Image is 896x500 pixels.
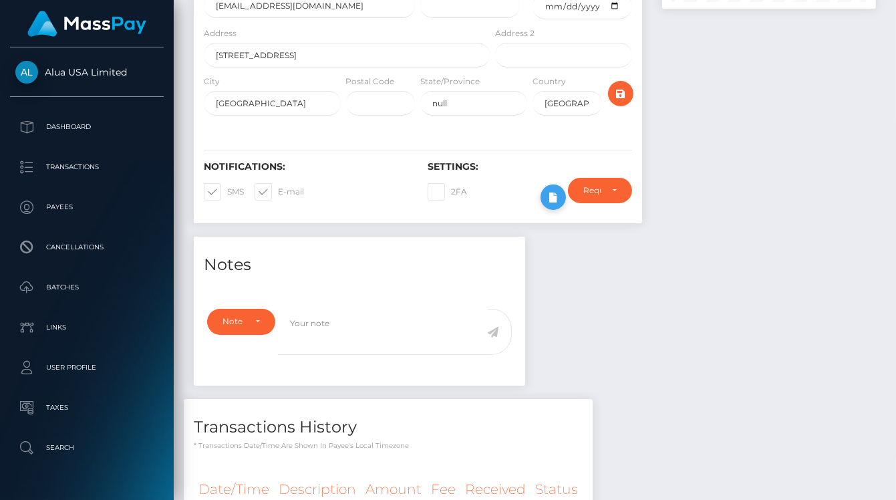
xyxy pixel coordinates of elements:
[207,309,275,334] button: Note Type
[15,237,158,257] p: Cancellations
[15,358,158,378] p: User Profile
[428,183,467,201] label: 2FA
[204,253,515,277] h4: Notes
[194,441,583,451] p: * Transactions date/time are shown in payee's local timezone
[255,183,304,201] label: E-mail
[10,351,164,384] a: User Profile
[15,277,158,297] p: Batches
[27,11,146,37] img: MassPay Logo
[346,76,395,88] label: Postal Code
[15,318,158,338] p: Links
[204,161,408,172] h6: Notifications:
[10,431,164,465] a: Search
[204,76,220,88] label: City
[10,191,164,224] a: Payees
[10,150,164,184] a: Transactions
[15,117,158,137] p: Dashboard
[204,183,244,201] label: SMS
[583,185,601,196] div: Require ID/Selfie Verification
[10,110,164,144] a: Dashboard
[194,416,583,439] h4: Transactions History
[15,61,38,84] img: Alua USA Limited
[10,391,164,424] a: Taxes
[15,398,158,418] p: Taxes
[204,27,237,39] label: Address
[222,316,245,327] div: Note Type
[420,76,480,88] label: State/Province
[428,161,631,172] h6: Settings:
[10,271,164,304] a: Batches
[15,157,158,177] p: Transactions
[495,27,535,39] label: Address 2
[10,311,164,344] a: Links
[15,197,158,217] p: Payees
[10,66,164,78] span: Alua USA Limited
[568,178,632,203] button: Require ID/Selfie Verification
[533,76,566,88] label: Country
[15,438,158,458] p: Search
[10,231,164,264] a: Cancellations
